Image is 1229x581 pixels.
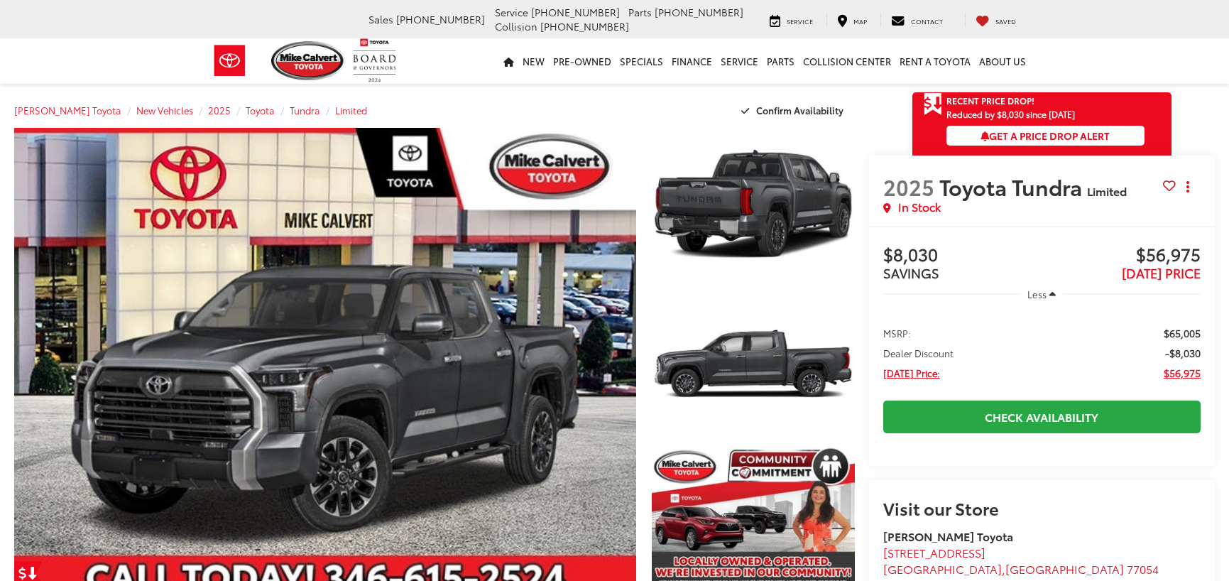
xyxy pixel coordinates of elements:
a: Expand Photo 1 [652,128,854,280]
span: MSRP: [883,326,911,340]
span: Recent Price Drop! [946,94,1034,107]
span: 2025 [883,171,934,202]
span: [PHONE_NUMBER] [531,5,620,19]
h2: Visit our Store [883,499,1201,517]
a: Toyota [246,104,275,116]
span: Dealer Discount [883,346,954,360]
span: $56,975 [1042,245,1201,266]
a: About Us [975,38,1030,84]
span: Toyota Tundra [939,171,1087,202]
span: -$8,030 [1165,346,1201,360]
a: [STREET_ADDRESS] [GEOGRAPHIC_DATA],[GEOGRAPHIC_DATA] 77054 [883,544,1159,577]
span: Service [787,16,813,26]
a: [PERSON_NAME] Toyota [14,104,121,116]
a: Pre-Owned [549,38,616,84]
a: New Vehicles [136,104,193,116]
a: Collision Center [799,38,895,84]
span: Reduced by $8,030 since [DATE] [946,109,1145,119]
span: Saved [995,16,1016,26]
span: dropdown dots [1186,181,1189,192]
span: [DATE] Price: [883,366,940,380]
span: In Stock [898,199,941,215]
span: Confirm Availability [756,104,843,116]
a: Get Price Drop Alert Recent Price Drop! [912,92,1171,109]
a: Service [716,38,763,84]
a: New [518,38,549,84]
span: $65,005 [1164,326,1201,340]
button: Actions [1176,174,1201,199]
a: My Saved Vehicles [965,13,1027,27]
span: $56,975 [1164,366,1201,380]
a: Expand Photo 2 [652,288,854,440]
img: Toyota [203,38,256,84]
a: Contact [880,13,954,27]
span: [DATE] PRICE [1122,264,1201,282]
span: Map [853,16,867,26]
a: 2025 [208,104,231,116]
span: Limited [1087,183,1127,199]
span: [STREET_ADDRESS] [883,544,985,560]
a: Limited [335,104,367,116]
span: [GEOGRAPHIC_DATA] [883,560,1002,577]
span: Service [495,5,528,19]
img: 2025 Toyota Tundra Limited [650,126,856,281]
span: $8,030 [883,245,1042,266]
span: [PHONE_NUMBER] [396,12,485,26]
a: Service [759,13,824,27]
span: Parts [628,5,652,19]
span: SAVINGS [883,264,939,282]
button: Less [1020,281,1063,307]
span: Get Price Drop Alert [924,92,942,116]
strong: [PERSON_NAME] Toyota [883,528,1013,544]
span: [GEOGRAPHIC_DATA] [1005,560,1124,577]
a: Home [499,38,518,84]
span: Collision [495,19,537,33]
span: Less [1027,288,1047,300]
span: Get a Price Drop Alert [981,129,1110,143]
span: , [883,560,1159,577]
a: Specials [616,38,667,84]
span: Contact [911,16,943,26]
span: 77054 [1127,560,1159,577]
img: 2025 Toyota Tundra Limited [650,286,856,441]
a: Map [826,13,878,27]
a: Finance [667,38,716,84]
button: Confirm Availability [733,98,855,123]
a: Tundra [290,104,320,116]
a: Rent a Toyota [895,38,975,84]
img: Mike Calvert Toyota [271,41,346,80]
a: Parts [763,38,799,84]
span: Sales [368,12,393,26]
a: Check Availability [883,401,1201,433]
span: [PHONE_NUMBER] [540,19,629,33]
span: [PHONE_NUMBER] [655,5,743,19]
